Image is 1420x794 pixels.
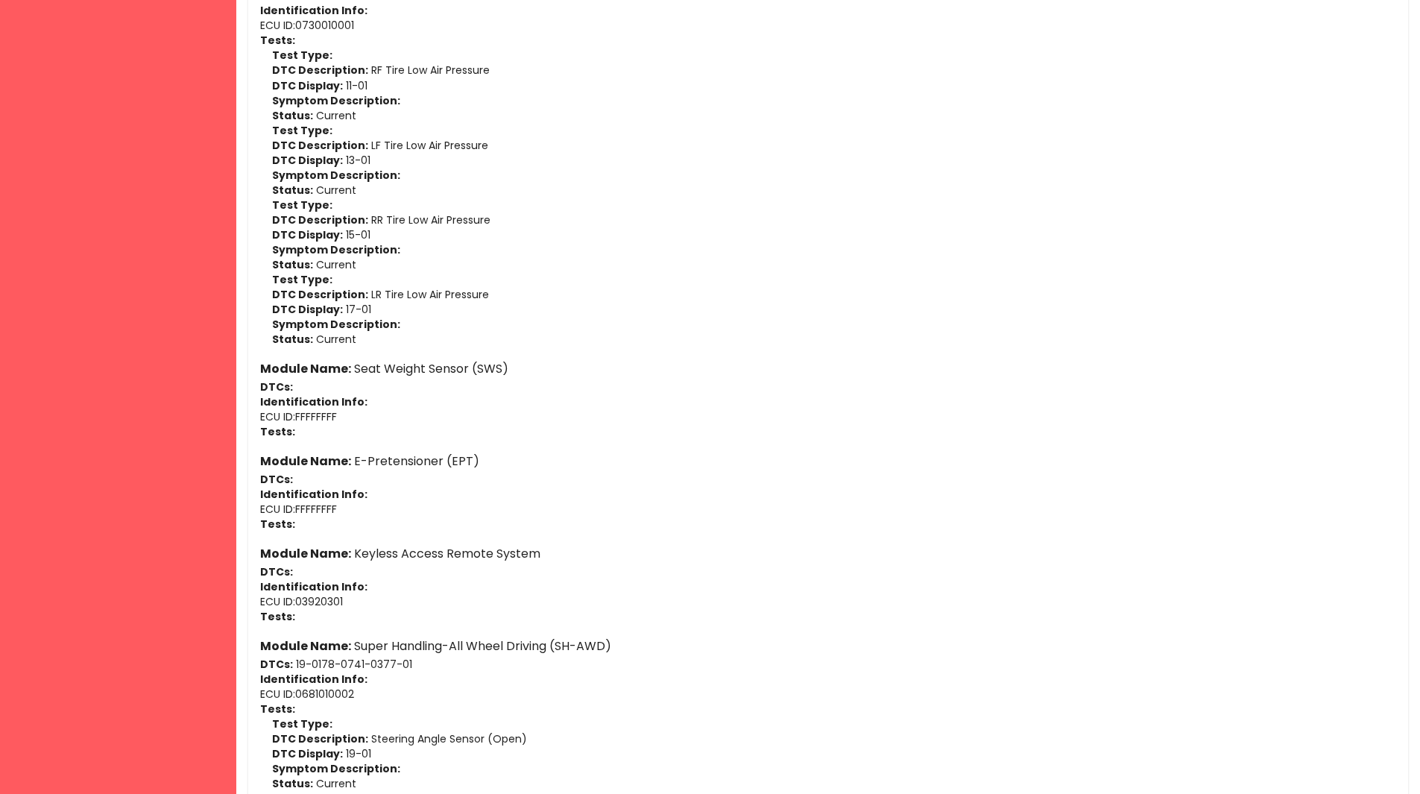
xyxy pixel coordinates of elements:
strong: DTC Display: [272,746,343,761]
strong: Identification Info: [260,579,367,594]
strong: DTCs: [260,564,293,579]
p: ECU ID : FFFFFFFF [260,409,1396,424]
p: 13-01 [272,153,1396,168]
strong: DTC Description: [272,138,368,153]
strong: Status: [272,332,313,347]
strong: DTC Description: [272,212,368,227]
strong: DTCs: [260,472,293,487]
p: LF Tire Low Air Pressure [272,138,1396,153]
strong: Symptom Description: [272,242,400,257]
strong: Module Name: [260,360,351,377]
strong: Tests: [260,33,295,48]
strong: Tests: [260,424,295,439]
strong: Status: [272,776,313,791]
strong: DTCs: [260,657,293,672]
strong: Module Name: [260,453,351,470]
strong: Symptom Description: [272,317,400,332]
strong: Symptom Description: [272,168,400,183]
strong: Identification Info: [260,487,367,502]
p: 15-01 [272,227,1396,242]
p: 17-01 [272,302,1396,317]
strong: Status: [272,183,313,198]
h6: Keyless Access Remote System [260,543,1396,564]
strong: DTC Display: [272,153,343,168]
p: Current [272,776,1396,791]
strong: Identification Info: [260,394,367,409]
p: ECU ID : 0681010002 [260,687,1396,702]
p: 19-01 78-07 41-03 77-01 [260,657,1396,672]
p: Current [272,257,1396,272]
p: Current [272,332,1396,347]
p: Current [272,108,1396,123]
p: ECU ID : 03920301 [260,594,1396,609]
p: 19-01 [272,746,1396,761]
strong: DTC Description: [272,731,368,746]
strong: Status: [272,257,313,272]
strong: DTC Description: [272,63,368,78]
strong: DTC Description: [272,287,368,302]
strong: Test Type: [272,198,332,212]
strong: Identification Info: [260,3,367,18]
strong: Tests: [260,609,295,624]
strong: Test Type: [272,716,332,731]
p: Steering Angle Sensor (Open) [272,731,1396,746]
strong: Module Name: [260,545,351,562]
h6: E-Pretensioner (EPT) [260,451,1396,472]
strong: Test Type: [272,48,332,63]
strong: Symptom Description: [272,93,400,108]
p: RF Tire Low Air Pressure [272,63,1396,78]
strong: DTC Display: [272,302,343,317]
strong: Test Type: [272,123,332,138]
p: ECU ID : FFFFFFFF [260,502,1396,517]
strong: Status: [272,108,313,123]
strong: Symptom Description: [272,761,400,776]
strong: DTC Display: [272,78,343,93]
h6: Seat Weight Sensor (SWS) [260,359,1396,379]
p: ECU ID : 0730010001 [260,18,1396,33]
p: 11-01 [272,78,1396,93]
strong: Module Name: [260,637,351,655]
strong: Identification Info: [260,672,367,687]
p: Current [272,183,1396,198]
strong: Test Type: [272,272,332,287]
h6: Super Handling-All Wheel Driving (SH-AWD) [260,636,1396,657]
strong: DTC Display: [272,227,343,242]
strong: Tests: [260,517,295,532]
strong: Tests: [260,702,295,716]
strong: DTCs: [260,379,293,394]
p: RR Tire Low Air Pressure [272,212,1396,227]
p: LR Tire Low Air Pressure [272,287,1396,302]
